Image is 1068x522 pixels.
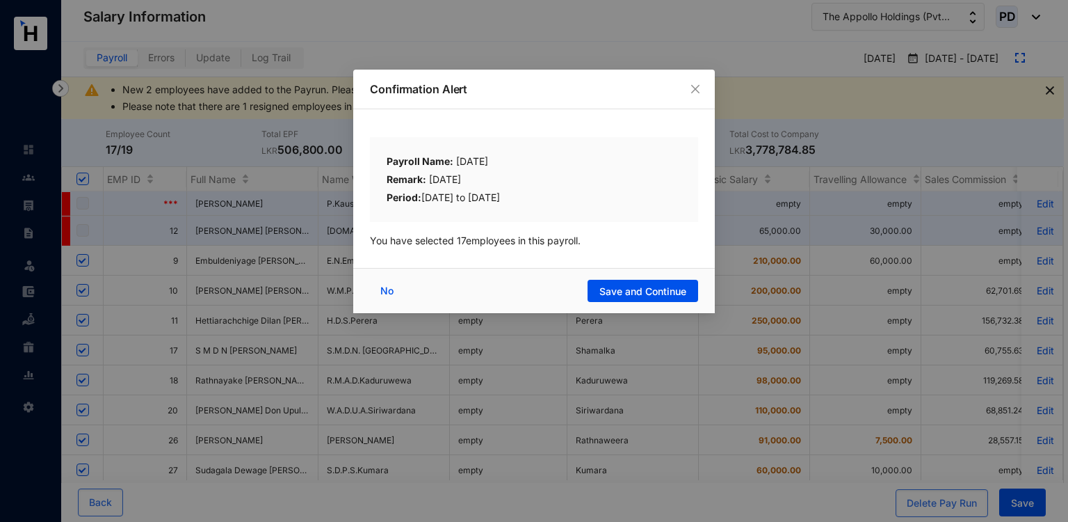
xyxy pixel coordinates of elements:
span: No [380,283,394,299]
span: Save and Continue [599,285,686,299]
button: Close [688,81,703,97]
button: Save and Continue [588,280,698,302]
div: [DATE] [387,172,681,190]
div: [DATE] to [DATE] [387,190,681,205]
p: Confirmation Alert [370,81,698,97]
div: [DATE] [387,154,681,172]
button: No [370,280,407,302]
b: Period: [387,191,421,203]
b: Payroll Name: [387,155,453,167]
span: close [690,84,701,95]
span: You have selected 17 employees in this payroll. [370,235,581,246]
b: Remark: [387,173,426,185]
